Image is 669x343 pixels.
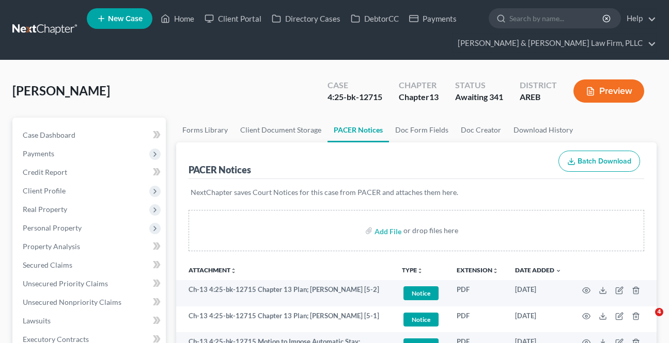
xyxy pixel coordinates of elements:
[199,9,267,28] a: Client Portal
[234,118,328,142] a: Client Document Storage
[507,280,570,306] td: [DATE]
[14,256,166,274] a: Secured Claims
[176,118,234,142] a: Forms Library
[448,280,507,306] td: PDF
[520,91,557,103] div: AREB
[23,205,67,214] span: Real Property
[429,92,439,102] span: 13
[328,118,389,142] a: PACER Notices
[402,285,440,302] a: Notice
[189,164,251,176] div: PACER Notices
[189,266,237,274] a: Attachmentunfold_more
[108,15,143,23] span: New Case
[389,118,455,142] a: Doc Form Fields
[457,266,499,274] a: Extensionunfold_more
[509,9,604,28] input: Search by name...
[453,34,656,53] a: [PERSON_NAME] & [PERSON_NAME] Law Firm, PLLC
[634,308,659,333] iframe: Intercom live chat
[507,306,570,333] td: [DATE]
[191,187,642,198] p: NextChapter saves Court Notices for this case from PACER and attaches them here.
[455,79,503,91] div: Status
[23,242,80,251] span: Property Analysis
[23,130,75,139] span: Case Dashboard
[578,157,631,166] span: Batch Download
[515,266,562,274] a: Date Added expand_more
[402,267,423,274] button: TYPEunfold_more
[328,79,382,91] div: Case
[492,268,499,274] i: unfold_more
[346,9,404,28] a: DebtorCC
[14,312,166,330] a: Lawsuits
[14,163,166,182] a: Credit Report
[403,286,439,300] span: Notice
[23,223,82,232] span: Personal Property
[399,91,439,103] div: Chapter
[176,306,394,333] td: Ch-13 4:25-bk-12715 Chapter 13 Plan; [PERSON_NAME] [5-1]
[455,118,507,142] a: Doc Creator
[455,91,503,103] div: Awaiting 341
[14,293,166,312] a: Unsecured Nonpriority Claims
[573,79,644,103] button: Preview
[621,9,656,28] a: Help
[14,274,166,293] a: Unsecured Priority Claims
[399,79,439,91] div: Chapter
[23,149,54,158] span: Payments
[507,118,579,142] a: Download History
[14,126,166,144] a: Case Dashboard
[23,279,108,288] span: Unsecured Priority Claims
[23,260,72,269] span: Secured Claims
[23,316,51,325] span: Lawsuits
[403,313,439,326] span: Notice
[155,9,199,28] a: Home
[404,9,462,28] a: Payments
[176,280,394,306] td: Ch-13 4:25-bk-12715 Chapter 13 Plan; [PERSON_NAME] [5-2]
[23,186,66,195] span: Client Profile
[23,298,121,306] span: Unsecured Nonpriority Claims
[267,9,346,28] a: Directory Cases
[14,237,166,256] a: Property Analysis
[12,83,110,98] span: [PERSON_NAME]
[558,151,640,172] button: Batch Download
[230,268,237,274] i: unfold_more
[328,91,382,103] div: 4:25-bk-12715
[402,311,440,328] a: Notice
[417,268,423,274] i: unfold_more
[23,168,67,176] span: Credit Report
[655,308,663,316] span: 4
[520,79,557,91] div: District
[448,306,507,333] td: PDF
[403,225,458,236] div: or drop files here
[555,268,562,274] i: expand_more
